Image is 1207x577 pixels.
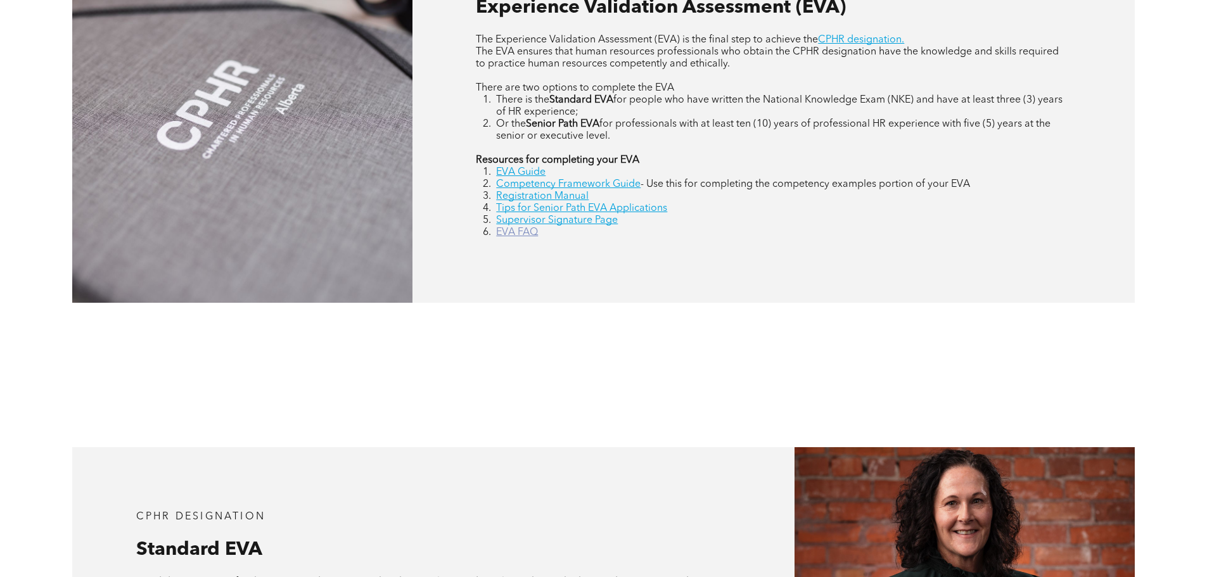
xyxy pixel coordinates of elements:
[549,95,613,105] strong: Standard EVA
[496,119,526,129] span: Or the
[496,227,538,238] a: EVA FAQ
[496,95,1063,117] span: for people who have written the National Knowledge Exam (NKE) and have at least three (3) years o...
[136,540,262,559] span: Standard EVA
[496,95,549,105] span: There is the
[496,119,1051,141] span: for professionals with at least ten (10) years of professional HR experience with five (5) years ...
[496,203,667,213] a: Tips for Senior Path EVA Applications
[496,179,641,189] a: Competency Framework Guide
[476,155,639,165] strong: Resources for completing your EVA
[496,191,589,201] a: Registration Manual
[476,35,818,45] span: The Experience Validation Assessment (EVA) is the final step to achieve the
[641,179,970,189] span: - Use this for completing the competency examples portion of your EVA
[496,167,546,177] a: EVA Guide
[496,215,618,225] a: Supervisor Signature Page
[136,512,265,522] span: CPHR DESIGNATION
[818,35,904,45] a: CPHR designation.
[476,83,674,93] span: There are two options to complete the EVA
[526,119,599,129] strong: Senior Path EVA
[476,47,1059,69] span: The EVA ensures that human resources professionals who obtain the CPHR designation have the knowl...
